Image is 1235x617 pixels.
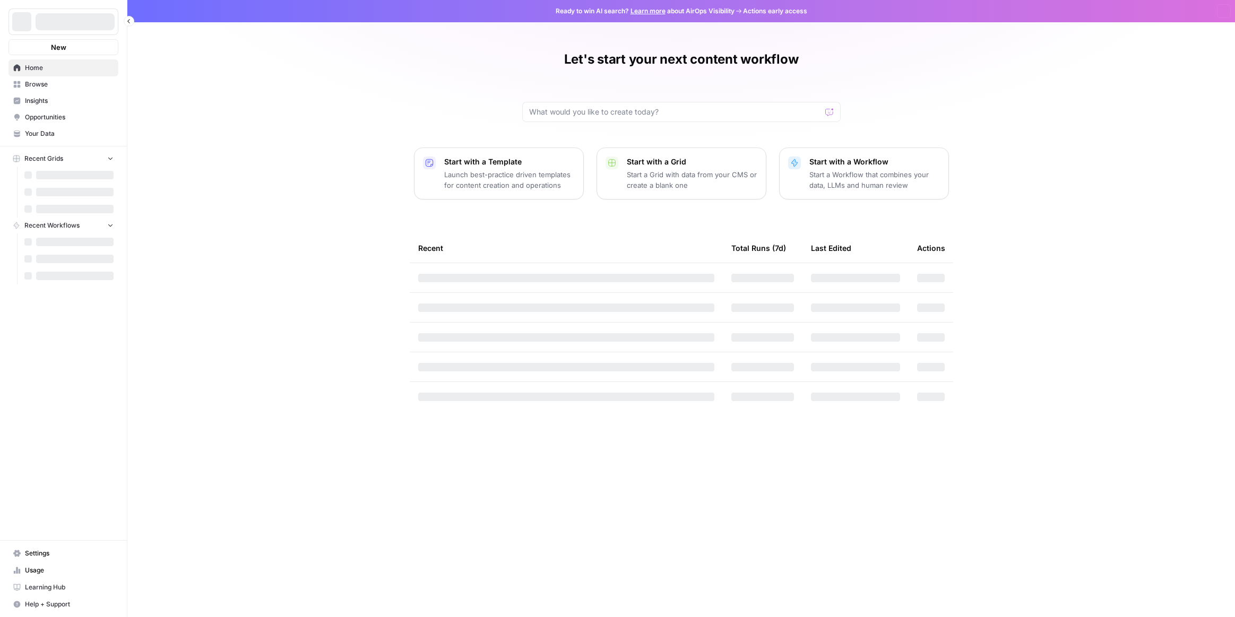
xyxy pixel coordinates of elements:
a: Usage [8,562,118,579]
button: New [8,39,118,55]
a: Home [8,59,118,76]
span: Recent Workflows [24,221,80,230]
a: Browse [8,76,118,93]
span: Your Data [25,129,114,138]
a: Insights [8,92,118,109]
div: Recent [418,233,714,263]
p: Start with a Template [444,157,575,167]
span: Browse [25,80,114,89]
span: Home [25,63,114,73]
p: Start with a Workflow [809,157,940,167]
span: Help + Support [25,599,114,609]
div: Last Edited [811,233,851,263]
p: Launch best-practice driven templates for content creation and operations [444,169,575,190]
h1: Let's start your next content workflow [564,51,799,68]
button: Recent Workflows [8,218,118,233]
button: Recent Grids [8,151,118,167]
span: Learning Hub [25,583,114,592]
a: Settings [8,545,118,562]
span: Usage [25,566,114,575]
div: Total Runs (7d) [731,233,786,263]
a: Learn more [631,7,666,15]
span: Recent Grids [24,154,63,163]
button: Start with a GridStart a Grid with data from your CMS or create a blank one [597,147,766,199]
span: Opportunities [25,112,114,122]
a: Your Data [8,125,118,142]
button: Start with a TemplateLaunch best-practice driven templates for content creation and operations [414,147,584,199]
p: Start a Grid with data from your CMS or create a blank one [627,169,757,190]
a: Opportunities [8,109,118,126]
span: New [51,42,66,53]
p: Start a Workflow that combines your data, LLMs and human review [809,169,940,190]
button: Start with a WorkflowStart a Workflow that combines your data, LLMs and human review [779,147,949,199]
span: Actions early access [743,6,807,16]
p: Start with a Grid [627,157,757,167]
span: Settings [25,549,114,558]
input: What would you like to create today? [529,107,821,117]
span: Ready to win AI search? about AirOps Visibility [556,6,735,16]
span: Insights [25,96,114,106]
button: Help + Support [8,596,118,613]
a: Learning Hub [8,579,118,596]
div: Actions [917,233,945,263]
